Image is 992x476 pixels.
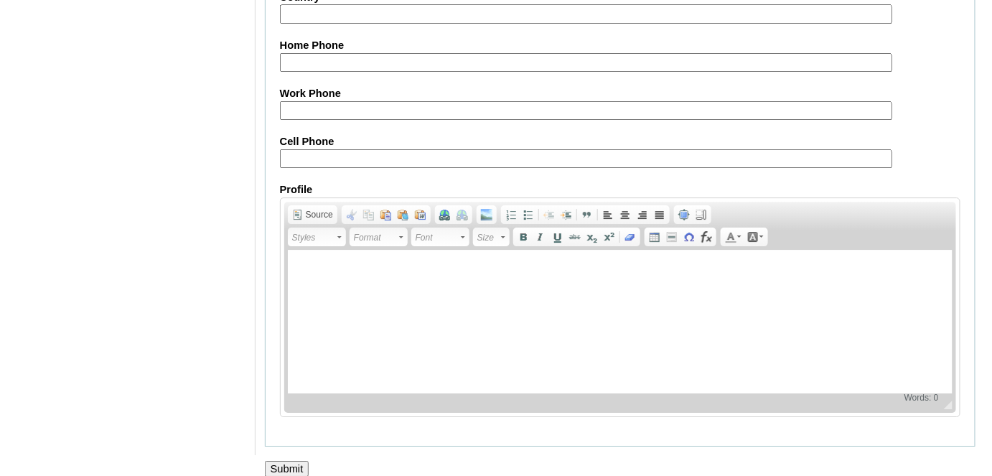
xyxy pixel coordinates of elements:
[541,207,558,223] a: Decrease Indent
[360,207,378,223] a: Copy
[617,207,634,223] a: Center
[280,86,960,101] label: Work Phone
[288,228,346,246] a: Styles
[532,229,549,245] a: Italic
[280,134,960,149] label: Cell Phone
[680,229,698,245] a: Insert Special Character
[354,229,397,246] span: Format
[412,207,429,223] a: Paste from Word
[280,182,960,197] label: Profile
[280,38,960,53] label: Home Phone
[675,207,693,223] a: Maximize
[478,207,495,223] a: Add Image
[722,229,744,245] a: Text Color
[698,229,715,245] a: Insert Equation
[651,207,668,223] a: Justify
[935,401,953,409] span: Resize
[454,207,471,223] a: Unlink
[436,207,454,223] a: Link
[416,229,459,246] span: Font
[693,207,710,223] a: Show Blocks
[584,229,601,245] a: Subscript
[395,207,412,223] a: Paste as plain text
[289,207,336,223] a: Source
[566,229,584,245] a: Strike Through
[502,207,520,223] a: Insert/Remove Numbered List
[622,229,639,245] a: Remove Format
[473,228,510,246] a: Size
[515,229,532,245] a: Bold
[744,229,767,245] a: Background Color
[350,228,408,246] a: Format
[579,207,596,223] a: Block Quote
[477,229,499,246] span: Size
[902,392,942,403] span: Words: 0
[601,229,618,245] a: Superscript
[288,250,953,393] iframe: Rich Text Editor, AboutMe
[411,228,469,246] a: Font
[292,229,335,246] span: Styles
[304,209,333,220] span: Source
[378,207,395,223] a: Paste
[520,207,537,223] a: Insert/Remove Bulleted List
[902,392,942,403] div: Statistics
[663,229,680,245] a: Insert Horizontal Line
[549,229,566,245] a: Underline
[634,207,651,223] a: Align Right
[343,207,360,223] a: Cut
[558,207,575,223] a: Increase Indent
[599,207,617,223] a: Align Left
[646,229,663,245] a: Table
